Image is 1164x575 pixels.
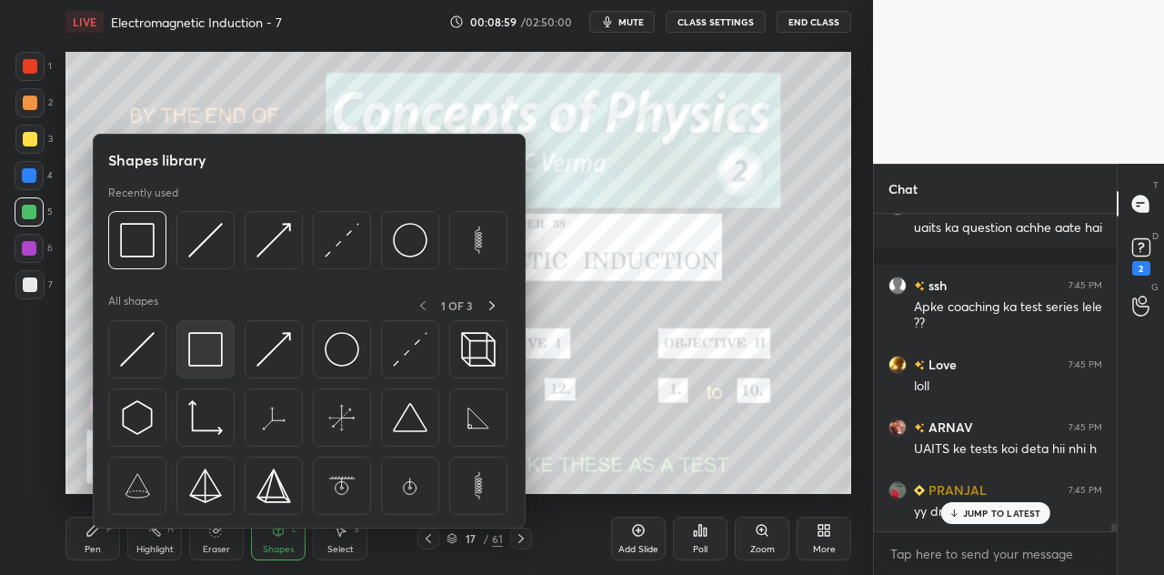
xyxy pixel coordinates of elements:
div: 7:45 PM [1069,280,1102,291]
img: no-rating-badge.077c3623.svg [914,423,925,433]
div: loll [914,378,1102,396]
div: yy dn [914,503,1102,521]
div: 2 [1132,261,1150,276]
img: 85cc61fc92ad421893aeec86277380a2.jpg [888,356,907,374]
div: More [813,545,836,554]
div: 17 [461,533,479,544]
div: / [483,533,488,544]
h6: Love [925,355,957,374]
div: Poll [693,545,707,554]
img: svg+xml;charset=utf-8,%3Csvg%20xmlns%3D%22http%3A%2F%2Fwww.w3.org%2F2000%2Fsvg%22%20width%3D%2265... [461,223,496,257]
img: svg+xml;charset=utf-8,%3Csvg%20xmlns%3D%22http%3A%2F%2Fwww.w3.org%2F2000%2Fsvg%22%20width%3D%2233... [188,400,223,435]
h6: PRANJAL [925,480,987,499]
span: mute [618,15,644,28]
img: svg+xml;charset=utf-8,%3Csvg%20xmlns%3D%22http%3A%2F%2Fwww.w3.org%2F2000%2Fsvg%22%20width%3D%2230... [120,400,155,435]
img: no-rating-badge.077c3623.svg [914,281,925,291]
button: End Class [777,11,851,33]
img: svg+xml;charset=utf-8,%3Csvg%20xmlns%3D%22http%3A%2F%2Fwww.w3.org%2F2000%2Fsvg%22%20width%3D%2234... [256,469,291,503]
div: Zoom [750,545,775,554]
img: svg+xml;charset=utf-8,%3Csvg%20xmlns%3D%22http%3A%2F%2Fwww.w3.org%2F2000%2Fsvg%22%20width%3D%2265... [393,469,427,503]
img: svg+xml;charset=utf-8,%3Csvg%20xmlns%3D%22http%3A%2F%2Fwww.w3.org%2F2000%2Fsvg%22%20width%3D%2230... [256,223,291,257]
div: 4 [15,161,53,190]
div: Apke coaching ka test series lele ?? [914,298,1102,333]
h5: Shapes library [108,149,206,171]
img: svg+xml;charset=utf-8,%3Csvg%20xmlns%3D%22http%3A%2F%2Fwww.w3.org%2F2000%2Fsvg%22%20width%3D%2234... [120,223,155,257]
div: P [106,525,112,534]
img: default.png [888,277,907,295]
img: svg+xml;charset=utf-8,%3Csvg%20xmlns%3D%22http%3A%2F%2Fwww.w3.org%2F2000%2Fsvg%22%20width%3D%2230... [120,332,155,367]
div: H [167,525,174,534]
div: 3 [15,125,53,154]
img: svg+xml;charset=utf-8,%3Csvg%20xmlns%3D%22http%3A%2F%2Fwww.w3.org%2F2000%2Fsvg%22%20width%3D%2236... [325,332,359,367]
img: svg+xml;charset=utf-8,%3Csvg%20xmlns%3D%22http%3A%2F%2Fwww.w3.org%2F2000%2Fsvg%22%20width%3D%2238... [393,400,427,435]
h4: Electromagnetic Induction - 7 [111,14,282,31]
div: Highlight [136,545,174,554]
div: grid [874,214,1117,531]
div: Add Slide [618,545,658,554]
div: S [354,525,359,534]
div: UAITS ke tests koi deta hii nhi h [914,440,1102,459]
img: svg+xml;charset=utf-8,%3Csvg%20xmlns%3D%22http%3A%2F%2Fwww.w3.org%2F2000%2Fsvg%22%20width%3D%2265... [256,400,291,435]
img: svg+xml;charset=utf-8,%3Csvg%20xmlns%3D%22http%3A%2F%2Fwww.w3.org%2F2000%2Fsvg%22%20width%3D%2234... [188,332,223,367]
img: svg+xml;charset=utf-8,%3Csvg%20xmlns%3D%22http%3A%2F%2Fwww.w3.org%2F2000%2Fsvg%22%20width%3D%2230... [325,223,359,257]
img: svg+xml;charset=utf-8,%3Csvg%20xmlns%3D%22http%3A%2F%2Fwww.w3.org%2F2000%2Fsvg%22%20width%3D%2235... [461,332,496,367]
div: Pen [85,545,101,554]
div: 7 [15,270,53,299]
img: svg+xml;charset=utf-8,%3Csvg%20xmlns%3D%22http%3A%2F%2Fwww.w3.org%2F2000%2Fsvg%22%20width%3D%2265... [325,469,359,503]
p: JUMP TO LATEST [963,508,1041,519]
div: 7:45 PM [1069,359,1102,370]
img: no-rating-badge.077c3623.svg [914,360,925,370]
p: 1 OF 3 [441,298,473,313]
div: Select [327,545,354,554]
p: Recently used [108,186,178,200]
div: 1 [15,52,52,81]
div: 6 [15,234,53,263]
div: 5 [15,197,53,227]
div: 61 [492,530,503,547]
p: Chat [874,165,932,213]
h6: ssh [925,276,947,295]
div: Shapes [263,545,294,554]
img: Learner_Badge_beginner_1_8b307cf2a0.svg [914,485,925,496]
img: svg+xml;charset=utf-8,%3Csvg%20xmlns%3D%22http%3A%2F%2Fwww.w3.org%2F2000%2Fsvg%22%20width%3D%2265... [120,469,155,503]
img: svg+xml;charset=utf-8,%3Csvg%20xmlns%3D%22http%3A%2F%2Fwww.w3.org%2F2000%2Fsvg%22%20width%3D%2265... [461,400,496,435]
div: 7:45 PM [1069,485,1102,496]
h6: ARNAV [925,418,973,437]
div: 2 [15,88,53,117]
div: 7:45 PM [1069,422,1102,433]
p: D [1152,229,1159,243]
div: Eraser [203,545,230,554]
img: svg+xml;charset=utf-8,%3Csvg%20xmlns%3D%22http%3A%2F%2Fwww.w3.org%2F2000%2Fsvg%22%20width%3D%2230... [188,223,223,257]
div: uaits ka question achhe aate hai [914,219,1102,237]
div: LIVE [65,11,104,33]
img: 382b27ace7ba4959af7e21d71f2b15f0.jpg [888,419,907,437]
img: svg+xml;charset=utf-8,%3Csvg%20xmlns%3D%22http%3A%2F%2Fwww.w3.org%2F2000%2Fsvg%22%20width%3D%2265... [461,469,496,503]
img: svg+xml;charset=utf-8,%3Csvg%20xmlns%3D%22http%3A%2F%2Fwww.w3.org%2F2000%2Fsvg%22%20width%3D%2230... [393,332,427,367]
button: mute [589,11,655,33]
img: svg+xml;charset=utf-8,%3Csvg%20xmlns%3D%22http%3A%2F%2Fwww.w3.org%2F2000%2Fsvg%22%20width%3D%2265... [325,400,359,435]
img: svg+xml;charset=utf-8,%3Csvg%20xmlns%3D%22http%3A%2F%2Fwww.w3.org%2F2000%2Fsvg%22%20width%3D%2234... [188,469,223,503]
img: svg+xml;charset=utf-8,%3Csvg%20xmlns%3D%22http%3A%2F%2Fwww.w3.org%2F2000%2Fsvg%22%20width%3D%2236... [393,223,427,257]
div: L [292,525,297,534]
p: G [1151,280,1159,294]
p: T [1153,178,1159,192]
button: CLASS SETTINGS [666,11,766,33]
img: svg+xml;charset=utf-8,%3Csvg%20xmlns%3D%22http%3A%2F%2Fwww.w3.org%2F2000%2Fsvg%22%20width%3D%2230... [256,332,291,367]
p: All shapes [108,294,158,317]
img: 7b67e22835c94ab3bbb52b00d8237c69.jpg [888,481,907,499]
